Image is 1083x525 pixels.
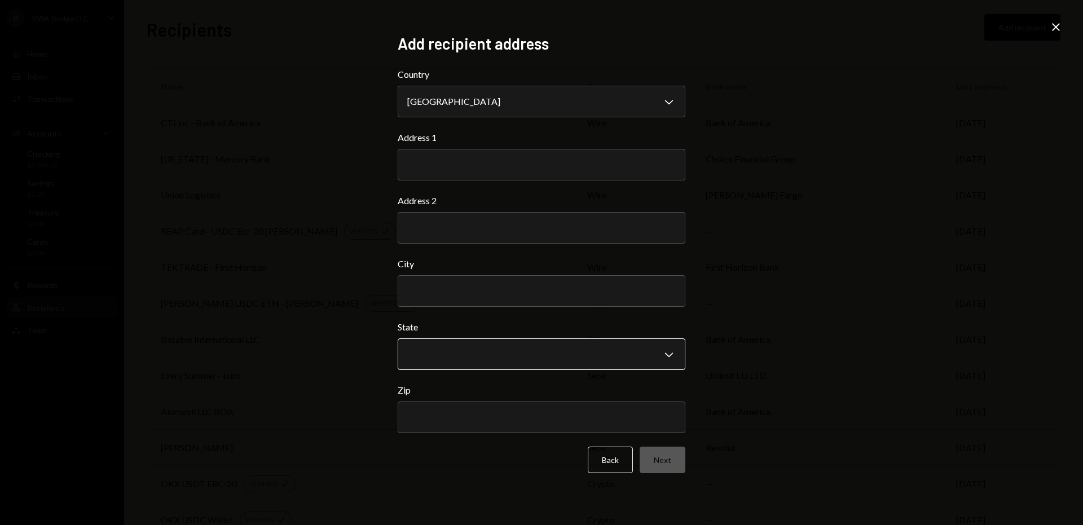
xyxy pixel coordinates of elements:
[398,68,685,81] label: Country
[398,131,685,144] label: Address 1
[398,86,685,117] button: Country
[398,320,685,334] label: State
[398,338,685,370] button: State
[588,447,633,473] button: Back
[398,257,685,271] label: City
[398,383,685,397] label: Zip
[398,33,685,55] h2: Add recipient address
[398,194,685,208] label: Address 2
